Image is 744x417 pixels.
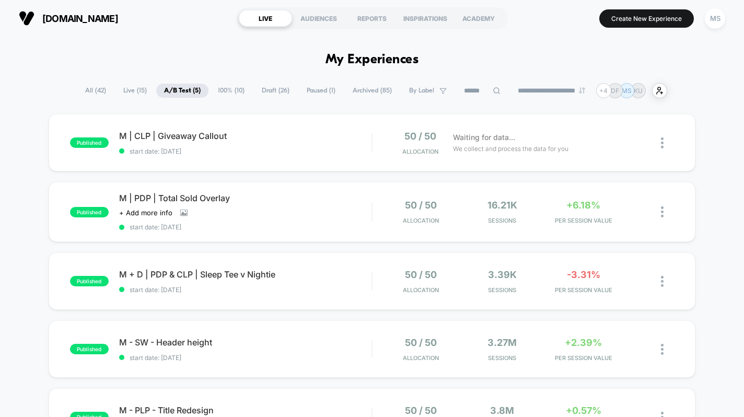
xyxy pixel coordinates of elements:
span: Allocation [403,217,439,224]
span: Paused ( 1 ) [299,84,343,98]
span: +0.57% [566,405,601,416]
span: -3.31% [567,269,600,280]
button: MS [702,8,728,29]
span: published [70,137,109,148]
span: 3.27M [487,337,517,348]
span: PER SESSION VALUE [545,354,622,362]
span: Waiting for data... [453,132,515,143]
img: Visually logo [19,10,34,26]
h1: My Experiences [326,52,419,67]
span: start date: [DATE] [119,147,372,155]
p: MS [622,87,632,95]
span: start date: [DATE] [119,286,372,294]
span: M - PLP - Title Redesign [119,405,372,415]
span: [DOMAIN_NAME] [42,13,118,24]
span: + Add more info [119,209,172,217]
span: +6.18% [566,200,600,211]
span: Allocation [403,286,439,294]
p: KU [634,87,643,95]
span: M - SW - Header height [119,337,372,348]
span: 50 / 50 [405,269,437,280]
span: Allocation [402,148,438,155]
span: 50 / 50 [404,131,436,142]
span: 50 / 50 [405,200,437,211]
span: 3.39k [488,269,517,280]
span: 50 / 50 [405,405,437,416]
span: M | PDP | Total Sold Overlay [119,193,372,203]
span: PER SESSION VALUE [545,286,622,294]
span: By Label [409,87,434,95]
div: AUDIENCES [292,10,345,27]
img: close [661,137,664,148]
span: start date: [DATE] [119,354,372,362]
span: Live ( 15 ) [115,84,155,98]
span: Sessions [464,354,540,362]
span: Sessions [464,217,540,224]
div: REPORTS [345,10,399,27]
div: LIVE [239,10,292,27]
button: [DOMAIN_NAME] [16,10,121,27]
span: A/B Test ( 5 ) [156,84,208,98]
span: Draft ( 26 ) [254,84,297,98]
span: Allocation [403,354,439,362]
span: M | CLP | Giveaway Callout [119,131,372,141]
span: M + D | PDP & CLP | Sleep Tee v Nightie [119,269,372,280]
span: Archived ( 85 ) [345,84,400,98]
p: DF [611,87,619,95]
div: ACADEMY [452,10,505,27]
img: close [661,276,664,287]
div: MS [705,8,725,29]
span: start date: [DATE] [119,223,372,231]
span: PER SESSION VALUE [545,217,622,224]
span: published [70,276,109,286]
img: close [661,206,664,217]
span: Sessions [464,286,540,294]
span: We collect and process the data for you [453,144,568,154]
span: 16.21k [487,200,517,211]
span: published [70,344,109,354]
span: published [70,207,109,217]
span: 100% ( 10 ) [210,84,252,98]
div: INSPIRATIONS [399,10,452,27]
span: All ( 42 ) [77,84,114,98]
span: +2.39% [565,337,602,348]
div: + 4 [596,83,611,98]
span: 3.8M [490,405,514,416]
span: 50 / 50 [405,337,437,348]
img: close [661,344,664,355]
img: end [579,87,585,94]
